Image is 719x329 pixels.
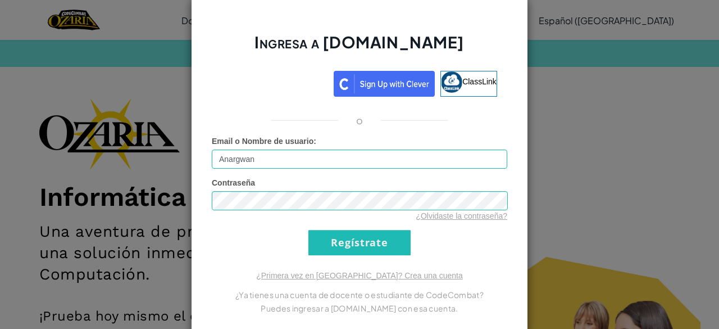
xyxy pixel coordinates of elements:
span: ClassLink [462,76,497,85]
a: ¿Olvidaste la contraseña? [416,211,507,220]
p: Puedes ingresar a [DOMAIN_NAME] con esa cuenta. [212,301,507,315]
a: ¿Primera vez en [GEOGRAPHIC_DATA]? Crea una cuenta [256,271,463,280]
h2: Ingresa a [DOMAIN_NAME] [212,31,507,64]
label: : [212,136,316,147]
img: clever_sso_button@2x.png [334,71,435,97]
p: ¿Ya tienes una cuenta de docente o estudiante de CodeCombat? [212,288,507,301]
iframe: Botón de Acceder con Google [216,70,334,94]
span: Email o Nombre de usuario [212,137,313,146]
input: Regístrate [308,230,411,255]
p: o [356,114,363,127]
img: classlink-logo-small.png [441,71,462,93]
span: Contraseña [212,178,255,187]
